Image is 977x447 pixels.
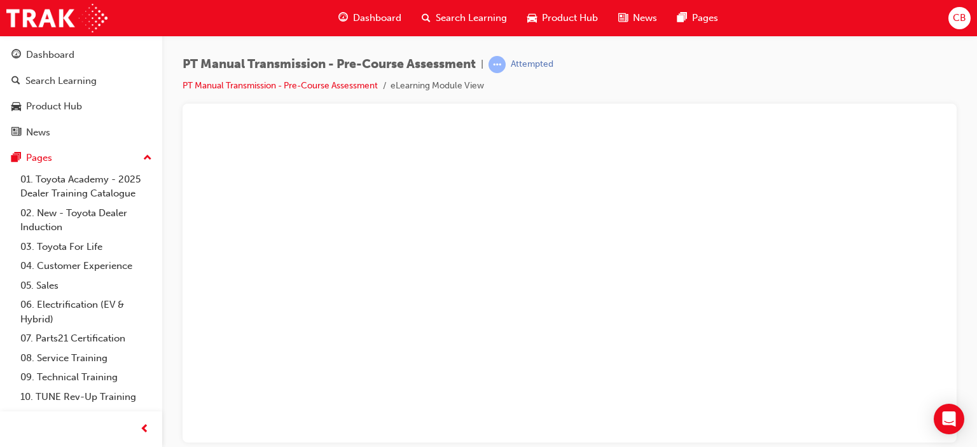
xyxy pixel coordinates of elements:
span: pages-icon [677,10,687,26]
span: guage-icon [11,50,21,61]
span: search-icon [422,10,431,26]
a: News [5,121,157,144]
div: Product Hub [26,99,82,114]
a: 06. Electrification (EV & Hybrid) [15,295,157,329]
span: learningRecordVerb_ATTEMPT-icon [488,56,506,73]
span: search-icon [11,76,20,87]
a: 08. Service Training [15,348,157,368]
a: All Pages [15,406,157,426]
span: prev-icon [140,422,149,437]
a: 10. TUNE Rev-Up Training [15,387,157,407]
span: CB [953,11,966,25]
a: Dashboard [5,43,157,67]
div: Open Intercom Messenger [934,404,964,434]
span: up-icon [143,150,152,167]
a: car-iconProduct Hub [517,5,608,31]
button: Pages [5,146,157,170]
span: Product Hub [542,11,598,25]
a: 02. New - Toyota Dealer Induction [15,203,157,237]
div: Dashboard [26,48,74,62]
a: PT Manual Transmission - Pre-Course Assessment [183,80,378,91]
a: 04. Customer Experience [15,256,157,276]
a: 03. Toyota For Life [15,237,157,257]
span: Pages [692,11,718,25]
span: news-icon [618,10,628,26]
button: CB [948,7,971,29]
span: pages-icon [11,153,21,164]
span: news-icon [11,127,21,139]
span: guage-icon [338,10,348,26]
a: pages-iconPages [667,5,728,31]
span: Dashboard [353,11,401,25]
a: search-iconSearch Learning [412,5,517,31]
a: Search Learning [5,69,157,93]
div: Attempted [511,58,553,71]
span: car-icon [11,101,21,113]
a: 07. Parts21 Certification [15,329,157,348]
li: eLearning Module View [391,79,484,93]
a: 09. Technical Training [15,368,157,387]
div: Pages [26,151,52,165]
a: 05. Sales [15,276,157,296]
a: news-iconNews [608,5,667,31]
a: guage-iconDashboard [328,5,412,31]
img: Trak [6,4,107,32]
span: car-icon [527,10,537,26]
span: Search Learning [436,11,507,25]
div: Search Learning [25,74,97,88]
span: | [481,57,483,72]
a: Product Hub [5,95,157,118]
a: 01. Toyota Academy - 2025 Dealer Training Catalogue [15,170,157,203]
button: DashboardSearch LearningProduct HubNews [5,41,157,146]
div: News [26,125,50,140]
span: PT Manual Transmission - Pre-Course Assessment [183,57,476,72]
span: News [633,11,657,25]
